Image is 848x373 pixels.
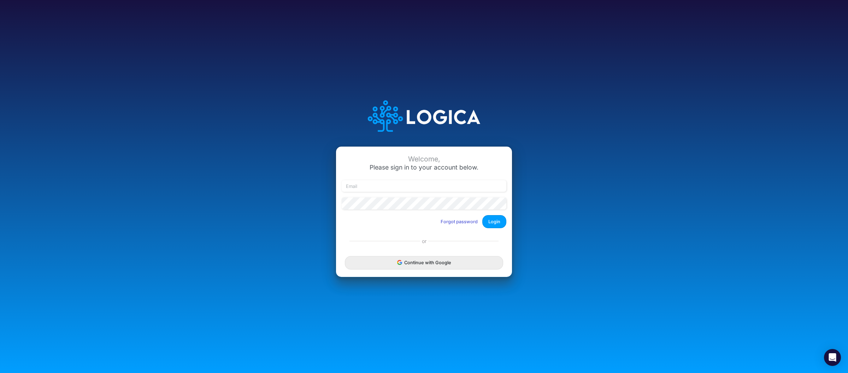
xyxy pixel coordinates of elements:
[824,349,841,366] div: Open Intercom Messenger
[370,164,478,171] span: Please sign in to your account below.
[345,256,503,269] button: Continue with Google
[482,215,506,228] button: Login
[342,180,506,192] input: Email
[436,216,482,227] button: Forgot password
[342,155,506,163] div: Welcome,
